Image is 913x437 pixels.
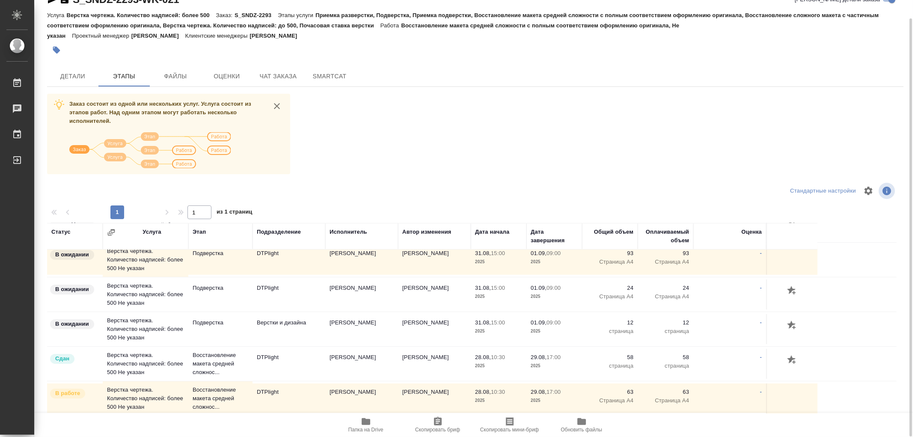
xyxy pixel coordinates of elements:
[475,292,522,301] p: 2025
[55,389,80,398] p: В работе
[103,277,188,312] td: Верстка чертежа. Количество надписей: более 500 Не указан
[642,249,689,258] p: 93
[586,284,633,292] p: 24
[185,33,250,39] p: Клиентские менеджеры
[642,388,689,396] p: 63
[253,349,325,379] td: DTPlight
[760,250,762,256] a: -
[103,243,188,277] td: Верстка чертежа. Количество надписей: более 500 Не указан
[491,285,505,291] p: 15:00
[531,250,547,256] p: 01.09,
[642,327,689,336] p: страница
[586,327,633,336] p: страница
[785,284,800,298] button: Добавить оценку
[250,33,303,39] p: [PERSON_NAME]
[398,383,471,413] td: [PERSON_NAME]
[546,413,618,437] button: Обновить файлы
[561,427,602,433] span: Обновить файлы
[52,71,93,82] span: Детали
[47,12,66,18] p: Услуга
[47,12,879,29] p: Приемка разверстки, Подверстка, Приемка подверстки, Восстановление макета средней сложности с пол...
[642,353,689,362] p: 58
[271,100,283,113] button: close
[474,413,546,437] button: Скопировать мини-бриф
[325,314,398,344] td: [PERSON_NAME]
[475,354,491,360] p: 28.08,
[760,354,762,360] a: -
[531,327,578,336] p: 2025
[586,353,633,362] p: 58
[398,279,471,309] td: [PERSON_NAME]
[642,362,689,370] p: страница
[253,383,325,413] td: DTPlight
[760,285,762,291] a: -
[216,12,235,18] p: Заказ:
[586,318,633,327] p: 12
[475,396,522,405] p: 2025
[55,320,89,328] p: В ожидании
[547,389,561,395] p: 17:00
[642,258,689,266] p: Страница А4
[325,245,398,275] td: [PERSON_NAME]
[858,181,879,201] span: Настроить таблицу
[788,184,858,198] div: split button
[785,318,800,333] button: Добавить оценку
[531,258,578,266] p: 2025
[480,427,539,433] span: Скопировать мини-бриф
[586,396,633,405] p: Страница А4
[193,249,248,258] p: Подверстка
[879,183,897,199] span: Посмотреть информацию
[155,71,196,82] span: Файлы
[47,41,66,59] button: Добавить тэг
[55,285,89,294] p: В ожидании
[193,284,248,292] p: Подверстка
[760,319,762,326] a: -
[309,71,350,82] span: SmartCat
[253,245,325,275] td: DTPlight
[594,228,633,236] div: Общий объем
[55,354,69,363] p: Сдан
[531,362,578,370] p: 2025
[491,389,505,395] p: 10:30
[325,279,398,309] td: [PERSON_NAME]
[586,292,633,301] p: Страница А4
[193,386,248,411] p: Восстановление макета средней сложнос...
[51,228,71,236] div: Статус
[491,250,505,256] p: 15:00
[547,319,561,326] p: 09:00
[325,383,398,413] td: [PERSON_NAME]
[531,285,547,291] p: 01.09,
[107,228,116,237] button: Сгруппировать
[103,381,188,416] td: Верстка чертежа. Количество надписей: более 500 Не указан
[69,101,251,124] span: Заказ состоит из одной или нескольких услуг. Услуга состоит из этапов работ. Над одним этапом мог...
[193,318,248,327] p: Подверстка
[741,228,762,236] div: Оценка
[398,349,471,379] td: [PERSON_NAME]
[217,207,253,219] span: из 1 страниц
[475,327,522,336] p: 2025
[642,228,689,245] div: Оплачиваемый объем
[491,319,505,326] p: 15:00
[330,228,367,236] div: Исполнитель
[475,258,522,266] p: 2025
[55,250,89,259] p: В ожидании
[531,389,547,395] p: 29.08,
[143,228,161,236] div: Услуга
[72,33,131,39] p: Проектный менеджер
[193,351,248,377] p: Восстановление макета средней сложнос...
[348,427,384,433] span: Папка на Drive
[760,389,762,395] a: -
[257,228,301,236] div: Подразделение
[66,12,216,18] p: Верстка чертежа. Количество надписей: более 500
[586,249,633,258] p: 93
[475,250,491,256] p: 31.08,
[330,413,402,437] button: Папка на Drive
[642,318,689,327] p: 12
[415,427,460,433] span: Скопировать бриф
[547,250,561,256] p: 09:00
[642,292,689,301] p: Страница А4
[398,245,471,275] td: [PERSON_NAME]
[785,353,800,368] button: Добавить оценку
[547,354,561,360] p: 17:00
[103,312,188,346] td: Верстка чертежа. Количество надписей: более 500 Не указан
